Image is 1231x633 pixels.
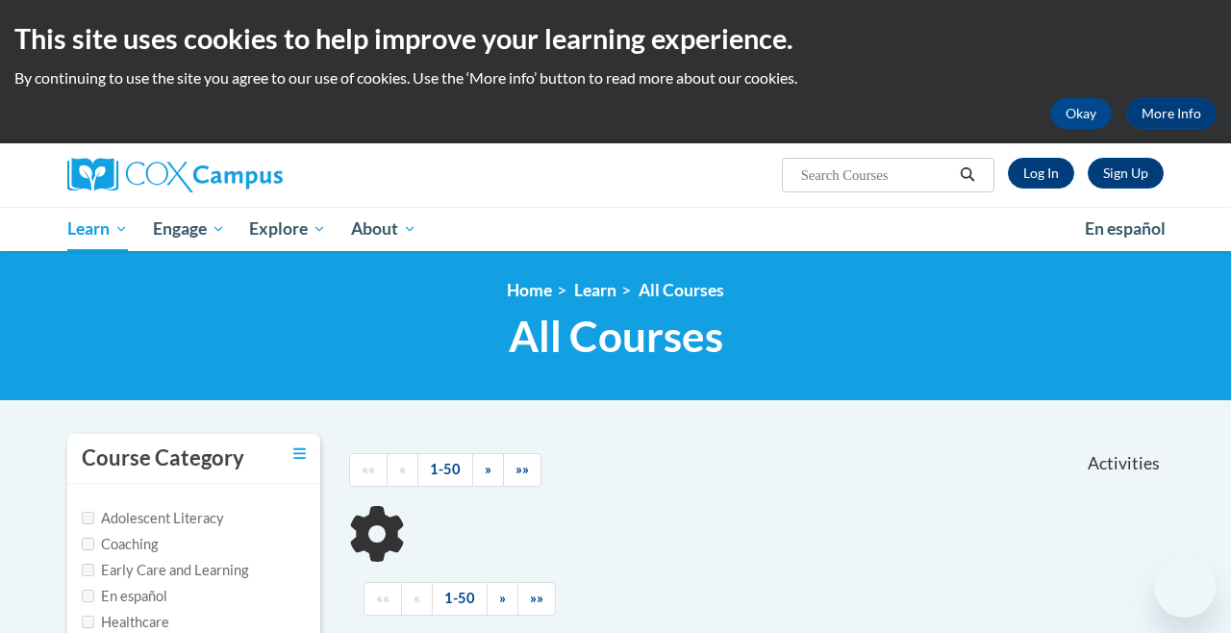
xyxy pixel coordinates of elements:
[1050,98,1112,129] button: Okay
[414,590,420,606] span: «
[82,534,158,555] label: Coaching
[432,582,488,616] a: 1-50
[362,461,375,477] span: ««
[67,217,128,241] span: Learn
[67,158,283,192] img: Cox Campus
[399,461,406,477] span: «
[153,217,225,241] span: Engage
[1088,453,1160,474] span: Activities
[1126,98,1217,129] a: More Info
[364,582,402,616] a: Begining
[82,560,248,581] label: Early Care and Learning
[82,512,94,524] input: Checkbox for Options
[140,207,238,251] a: Engage
[53,207,1178,251] div: Main menu
[509,311,723,362] span: All Courses
[574,280,616,300] a: Learn
[639,280,724,300] a: All Courses
[349,453,388,487] a: Begining
[339,207,429,251] a: About
[82,612,169,633] label: Healthcare
[485,461,491,477] span: »
[799,164,953,187] input: Search Courses
[82,590,94,602] input: Checkbox for Options
[517,582,556,616] a: End
[387,453,418,487] a: Previous
[499,590,506,606] span: »
[472,453,504,487] a: Next
[293,443,306,465] a: Toggle collapse
[82,564,94,576] input: Checkbox for Options
[401,582,433,616] a: Previous
[515,461,529,477] span: »»
[1088,158,1164,189] a: Register
[237,207,339,251] a: Explore
[487,582,518,616] a: Next
[1008,158,1074,189] a: Log In
[14,19,1217,58] h2: This site uses cookies to help improve your learning experience.
[14,67,1217,89] p: By continuing to use the site you agree to our use of cookies. Use the ‘More info’ button to read...
[82,508,224,529] label: Adolescent Literacy
[55,207,140,251] a: Learn
[82,538,94,550] input: Checkbox for Options
[376,590,389,606] span: ««
[530,590,543,606] span: »»
[503,453,541,487] a: End
[67,158,414,192] a: Cox Campus
[82,616,94,628] input: Checkbox for Options
[82,443,244,473] h3: Course Category
[82,586,167,607] label: En español
[507,280,552,300] a: Home
[1154,556,1216,618] iframe: Button to launch messaging window
[351,217,416,241] span: About
[249,217,326,241] span: Explore
[417,453,473,487] a: 1-50
[1085,218,1166,239] span: En español
[953,164,982,187] button: Search
[1072,209,1178,249] a: En español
